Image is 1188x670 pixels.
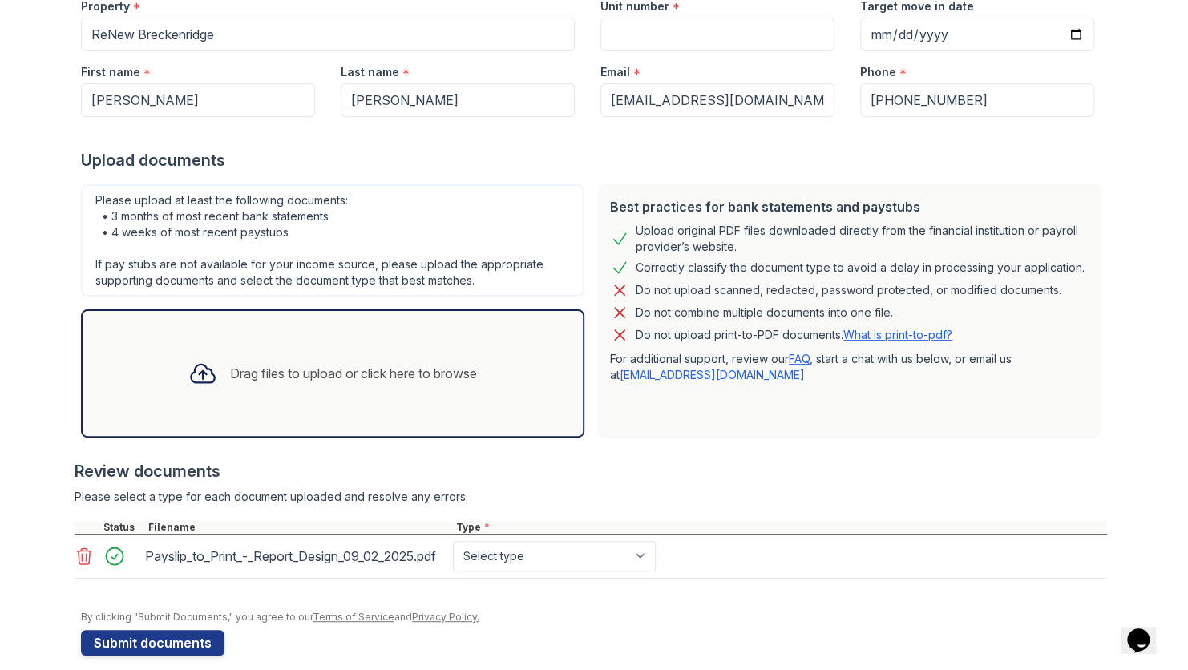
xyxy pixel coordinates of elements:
[81,64,140,80] label: First name
[636,223,1088,255] div: Upload original PDF files downloaded directly from the financial institution or payroll provider’...
[636,281,1061,300] div: Do not upload scanned, redacted, password protected, or modified documents.
[610,197,1088,216] div: Best practices for bank statements and paystubs
[81,611,1107,624] div: By clicking "Submit Documents," you agree to our and
[600,64,630,80] label: Email
[412,611,479,623] a: Privacy Policy.
[230,364,477,383] div: Drag files to upload or click here to browse
[341,64,399,80] label: Last name
[75,489,1107,505] div: Please select a type for each document uploaded and resolve any errors.
[610,351,1088,383] p: For additional support, review our , start a chat with us below, or email us at
[145,521,453,534] div: Filename
[81,184,584,297] div: Please upload at least the following documents: • 3 months of most recent bank statements • 4 wee...
[81,149,1107,172] div: Upload documents
[636,258,1085,277] div: Correctly classify the document type to avoid a delay in processing your application.
[860,64,896,80] label: Phone
[843,328,952,341] a: What is print-to-pdf?
[145,543,447,569] div: Payslip_to_Print_-_Report_Design_09_02_2025.pdf
[313,611,394,623] a: Terms of Service
[789,352,810,365] a: FAQ
[453,521,1107,534] div: Type
[620,368,805,381] a: [EMAIL_ADDRESS][DOMAIN_NAME]
[100,521,145,534] div: Status
[1121,606,1172,654] iframe: chat widget
[636,303,893,322] div: Do not combine multiple documents into one file.
[75,460,1107,482] div: Review documents
[81,630,224,656] button: Submit documents
[636,327,952,343] p: Do not upload print-to-PDF documents.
